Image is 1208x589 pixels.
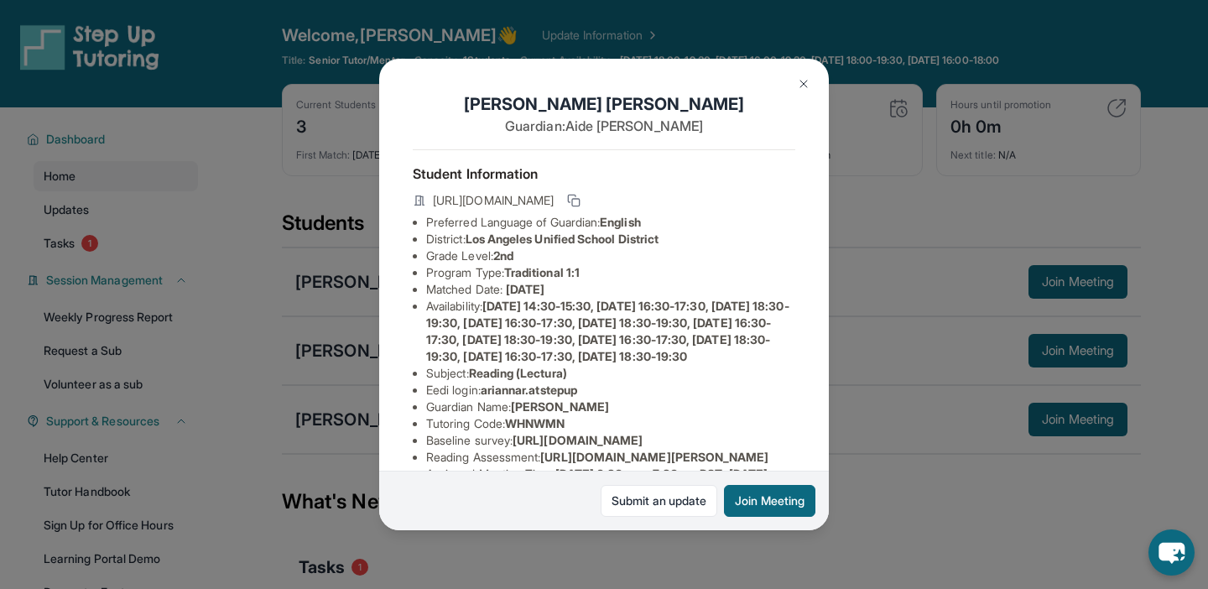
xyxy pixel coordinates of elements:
li: Availability: [426,298,795,365]
span: 2nd [493,248,513,263]
span: English [600,215,641,229]
span: [URL][DOMAIN_NAME][PERSON_NAME] [540,450,768,464]
span: ariannar.atstepup [481,383,577,397]
button: Join Meeting [724,485,815,517]
img: Close Icon [797,77,810,91]
button: Copy link [564,190,584,211]
li: District: [426,231,795,248]
span: [PERSON_NAME] [511,399,609,414]
li: Matched Date: [426,281,795,298]
span: [URL][DOMAIN_NAME] [433,192,554,209]
button: chat-button [1148,529,1195,576]
span: [DATE] 14:30-15:30, [DATE] 16:30-17:30, [DATE] 18:30-19:30, [DATE] 16:30-17:30, [DATE] 18:30-19:3... [426,299,789,363]
li: Grade Level: [426,248,795,264]
li: Assigned Meeting Time : [426,466,795,499]
li: Preferred Language of Guardian: [426,214,795,231]
span: Reading (Lectura) [469,366,567,380]
li: Eedi login : [426,382,795,399]
li: Guardian Name : [426,399,795,415]
span: [DATE] 6:30 pm - 7:30 pm PST, [DATE] 4:30 pm - 5:30 pm PST [426,467,768,498]
p: Guardian: Aide [PERSON_NAME] [413,116,795,136]
li: Program Type: [426,264,795,281]
h4: Student Information [413,164,795,184]
h1: [PERSON_NAME] [PERSON_NAME] [413,92,795,116]
li: Reading Assessment : [426,449,795,466]
li: Tutoring Code : [426,415,795,432]
a: Submit an update [601,485,717,517]
span: WHNWMN [505,416,565,430]
li: Baseline survey : [426,432,795,449]
span: Traditional 1:1 [504,265,580,279]
span: [URL][DOMAIN_NAME] [513,433,643,447]
li: Subject : [426,365,795,382]
span: [DATE] [506,282,544,296]
span: Los Angeles Unified School District [466,232,659,246]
